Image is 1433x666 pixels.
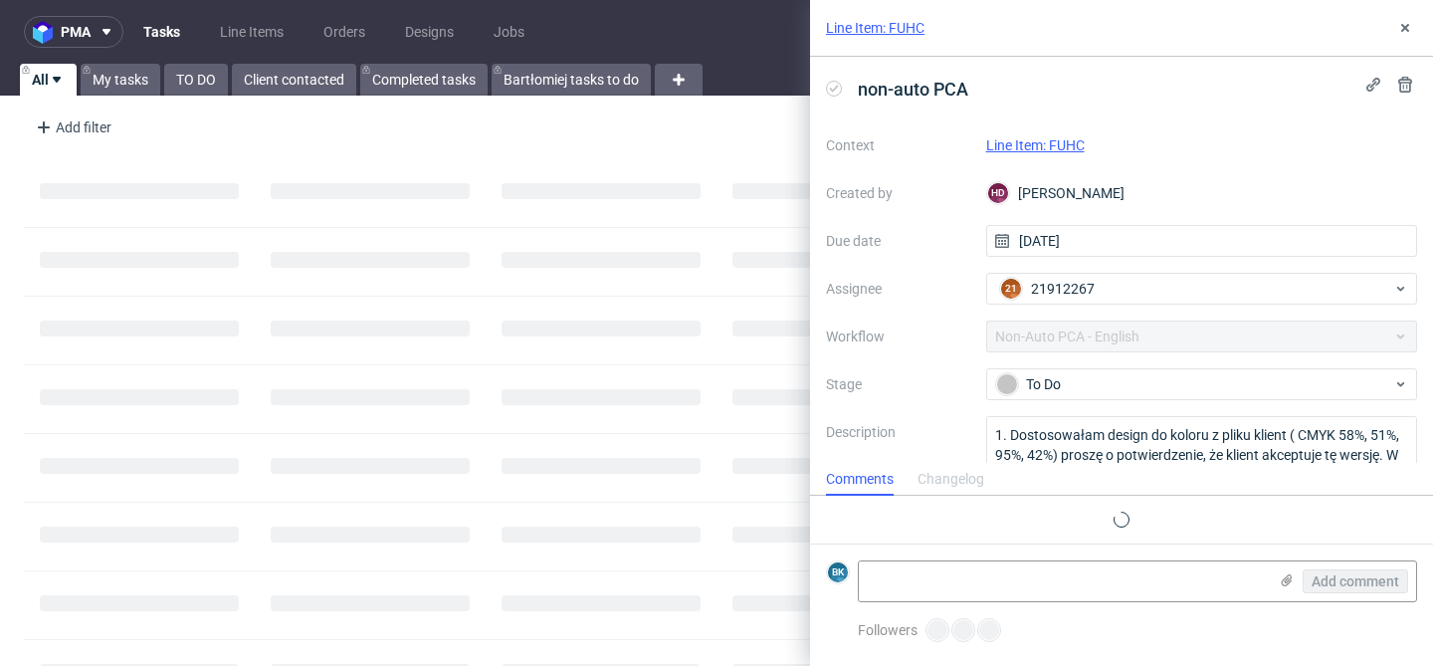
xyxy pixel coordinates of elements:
[986,177,1418,209] div: [PERSON_NAME]
[131,16,192,48] a: Tasks
[482,16,536,48] a: Jobs
[826,229,970,253] label: Due date
[164,64,228,96] a: TO DO
[826,325,970,348] label: Workflow
[826,181,970,205] label: Created by
[61,25,91,39] span: pma
[826,420,970,508] label: Description
[393,16,466,48] a: Designs
[996,373,1392,395] div: To Do
[33,21,61,44] img: logo
[1001,279,1021,299] figcaption: 21
[988,183,1008,203] figcaption: HD
[826,133,970,157] label: Context
[28,111,115,143] div: Add filter
[828,562,848,582] figcaption: BK
[986,137,1085,153] a: Line Item: FUHC
[1031,279,1095,299] span: 21912267
[918,464,984,496] div: Changelog
[311,16,377,48] a: Orders
[858,622,918,638] span: Followers
[208,16,296,48] a: Line Items
[24,16,123,48] button: pma
[360,64,488,96] a: Completed tasks
[81,64,160,96] a: My tasks
[826,18,924,38] a: Line Item: FUHC
[492,64,651,96] a: Bartłomiej tasks to do
[850,73,976,106] span: non-auto PCA
[232,64,356,96] a: Client contacted
[986,416,1418,512] textarea: 1. Dostosowałam design do koloru z pliku klient ( CMYK 58%, 51%, 95%, 42%) proszę o potwierdzenie...
[826,464,894,496] div: Comments
[826,277,970,301] label: Assignee
[826,372,970,396] label: Stage
[20,64,77,96] a: All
